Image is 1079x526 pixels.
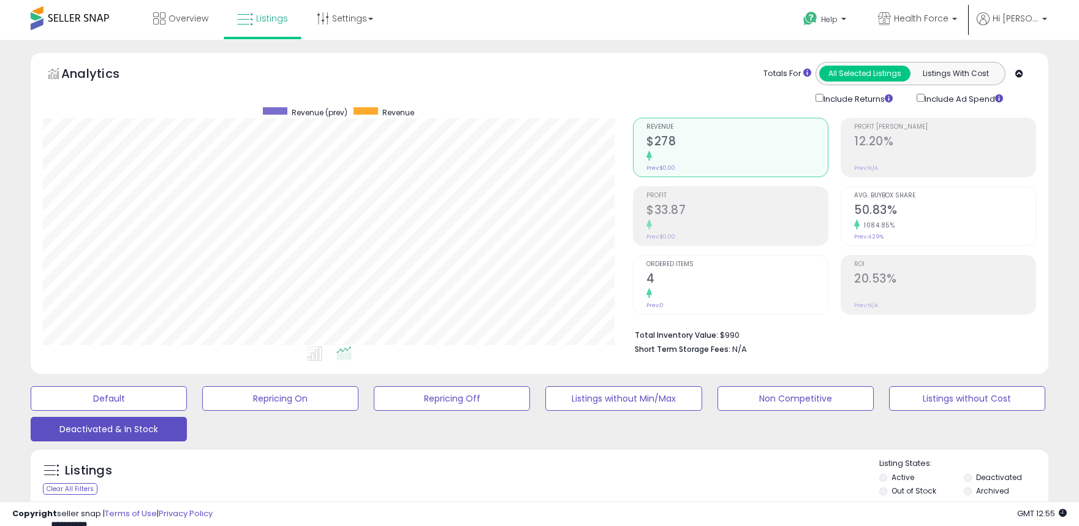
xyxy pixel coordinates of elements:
[43,483,97,495] div: Clear All Filters
[854,302,878,309] small: Prev: N/A
[202,386,358,411] button: Repricing On
[854,164,878,172] small: Prev: N/A
[646,124,828,131] span: Revenue
[31,386,187,411] button: Default
[803,11,818,26] i: Get Help
[159,508,213,519] a: Privacy Policy
[168,12,208,25] span: Overview
[382,107,414,118] span: Revenue
[976,486,1009,496] label: Archived
[1017,508,1067,519] span: 2025-08-11 12:55 GMT
[910,66,1001,82] button: Listings With Cost
[292,107,347,118] span: Revenue (prev)
[65,462,112,479] h5: Listings
[646,261,828,268] span: Ordered Items
[646,164,675,172] small: Prev: $0.00
[646,203,828,219] h2: $33.87
[806,91,907,105] div: Include Returns
[717,386,874,411] button: Non Competitive
[889,386,1045,411] button: Listings without Cost
[854,124,1035,131] span: Profit [PERSON_NAME]
[894,12,948,25] span: Health Force
[256,12,288,25] span: Listings
[892,472,914,482] label: Active
[635,344,730,354] b: Short Term Storage Fees:
[61,65,143,85] h5: Analytics
[854,233,884,240] small: Prev: 4.29%
[635,330,718,340] b: Total Inventory Value:
[12,508,213,520] div: seller snap | |
[763,68,811,80] div: Totals For
[545,386,702,411] button: Listings without Min/Max
[646,134,828,151] h2: $278
[879,458,1048,470] p: Listing States:
[646,272,828,288] h2: 4
[646,233,675,240] small: Prev: $0.00
[977,12,1047,40] a: Hi [PERSON_NAME]
[635,327,1027,341] li: $990
[646,302,664,309] small: Prev: 0
[31,417,187,441] button: Deactivated & In Stock
[860,221,895,230] small: 1084.85%
[12,508,57,519] strong: Copyright
[374,386,530,411] button: Repricing Off
[907,91,1023,105] div: Include Ad Spend
[993,12,1039,25] span: Hi [PERSON_NAME]
[732,343,747,355] span: N/A
[854,192,1035,199] span: Avg. Buybox Share
[793,2,858,40] a: Help
[854,261,1035,268] span: ROI
[854,272,1035,288] h2: 20.53%
[819,66,911,82] button: All Selected Listings
[892,486,936,496] label: Out of Stock
[976,472,1022,482] label: Deactivated
[854,134,1035,151] h2: 12.20%
[646,192,828,199] span: Profit
[854,203,1035,219] h2: 50.83%
[821,14,838,25] span: Help
[105,508,157,519] a: Terms of Use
